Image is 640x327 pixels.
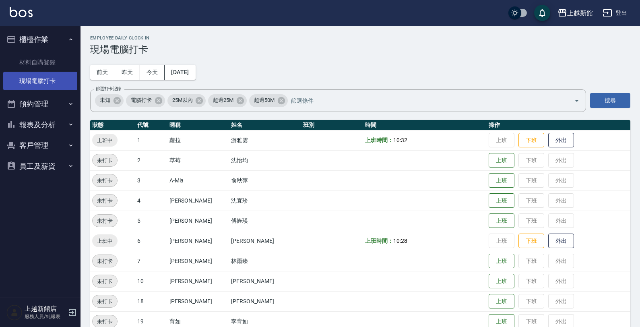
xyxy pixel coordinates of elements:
button: 上班 [489,153,514,168]
h2: Employee Daily Clock In [90,35,630,41]
td: 游雅雲 [229,130,301,150]
div: 超過50M [249,94,288,107]
td: 7 [135,251,167,271]
button: Open [570,94,583,107]
button: 上班 [489,254,514,269]
button: 上班 [489,213,514,228]
span: 超過50M [249,96,279,104]
button: 客戶管理 [3,135,77,156]
td: 草莓 [167,150,229,170]
th: 操作 [487,120,630,130]
td: 沈怡均 [229,150,301,170]
th: 班別 [301,120,363,130]
button: 上班 [489,274,514,289]
div: 超過25M [208,94,247,107]
button: [DATE] [165,65,195,80]
button: 昨天 [115,65,140,80]
button: 外出 [548,234,574,248]
div: 電腦打卡 [126,94,165,107]
button: 前天 [90,65,115,80]
div: 25M以內 [167,94,206,107]
input: 篩選條件 [289,93,560,108]
th: 狀態 [90,120,135,130]
td: 林雨臻 [229,251,301,271]
button: 員工及薪資 [3,156,77,177]
a: 現場電腦打卡 [3,72,77,90]
td: 俞秋萍 [229,170,301,190]
td: 10 [135,271,167,291]
td: [PERSON_NAME] [167,231,229,251]
button: 上班 [489,173,514,188]
td: [PERSON_NAME] [167,291,229,311]
td: [PERSON_NAME] [229,231,301,251]
th: 時間 [363,120,487,130]
b: 上班時間： [365,137,393,143]
button: 預約管理 [3,93,77,114]
h5: 上越新館店 [25,305,66,313]
h3: 現場電腦打卡 [90,44,630,55]
span: 上班中 [92,136,118,145]
td: 沈宜珍 [229,190,301,211]
div: 上越新館 [567,8,593,18]
span: 10:28 [393,238,407,244]
span: 未打卡 [93,257,117,265]
button: 今天 [140,65,165,80]
img: Person [6,304,23,321]
span: 10:32 [393,137,407,143]
div: 未知 [95,94,124,107]
span: 未打卡 [93,176,117,185]
button: 下班 [518,234,544,248]
span: 未打卡 [93,277,117,286]
span: 未打卡 [93,297,117,306]
img: Logo [10,7,33,17]
button: 搜尋 [590,93,630,108]
td: 2 [135,150,167,170]
span: 未打卡 [93,197,117,205]
td: [PERSON_NAME] [167,190,229,211]
th: 代號 [135,120,167,130]
td: 蘿拉 [167,130,229,150]
span: 未知 [95,96,115,104]
span: 未打卡 [93,156,117,165]
td: 18 [135,291,167,311]
td: [PERSON_NAME] [167,271,229,291]
td: [PERSON_NAME] [229,271,301,291]
td: 5 [135,211,167,231]
span: 25M以內 [167,96,198,104]
span: 未打卡 [93,317,117,326]
button: save [534,5,550,21]
td: 4 [135,190,167,211]
th: 姓名 [229,120,301,130]
button: 外出 [548,133,574,148]
button: 上越新館 [554,5,596,21]
span: 上班中 [92,237,118,245]
span: 超過25M [208,96,238,104]
td: 傅旌瑛 [229,211,301,231]
button: 上班 [489,294,514,309]
button: 報表及分析 [3,114,77,135]
b: 上班時間： [365,238,393,244]
label: 篩選打卡記錄 [96,86,121,92]
td: A-Mia [167,170,229,190]
button: 櫃檯作業 [3,29,77,50]
button: 下班 [518,133,544,148]
td: 6 [135,231,167,251]
th: 暱稱 [167,120,229,130]
td: [PERSON_NAME] [167,211,229,231]
td: 3 [135,170,167,190]
td: 1 [135,130,167,150]
button: 登出 [599,6,630,21]
span: 電腦打卡 [126,96,157,104]
td: [PERSON_NAME] [229,291,301,311]
span: 未打卡 [93,217,117,225]
button: 上班 [489,193,514,208]
a: 材料自購登錄 [3,53,77,72]
td: [PERSON_NAME] [167,251,229,271]
p: 服務人員/純報表 [25,313,66,320]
